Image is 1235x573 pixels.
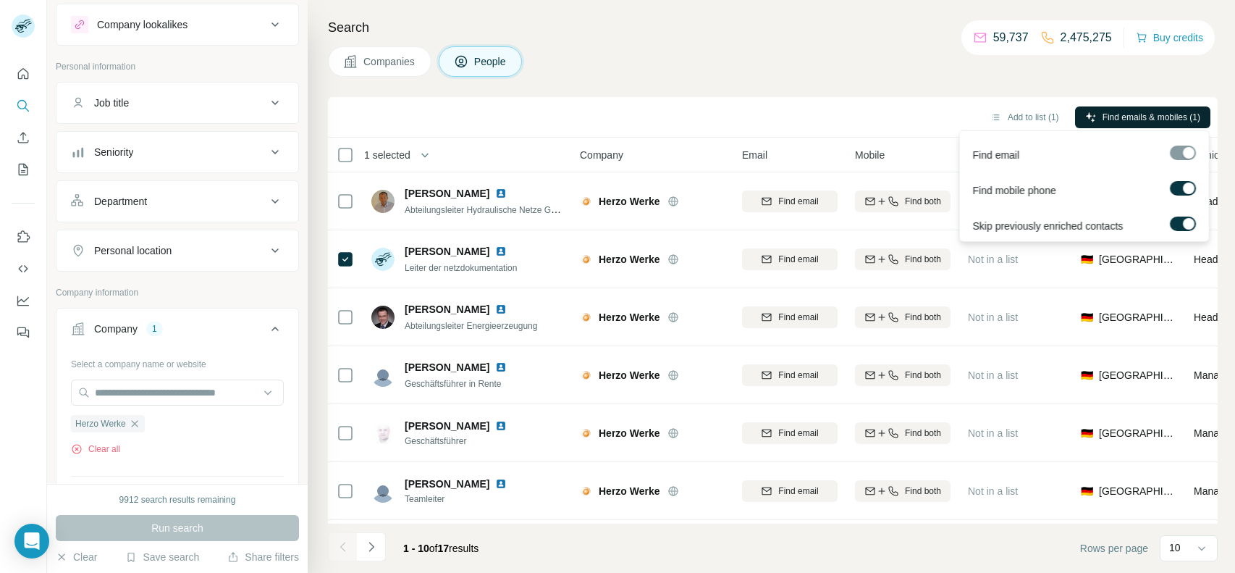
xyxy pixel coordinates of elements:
[905,253,941,266] span: Find both
[742,191,838,212] button: Find email
[855,191,951,212] button: Find both
[778,253,818,266] span: Find email
[94,96,129,110] div: Job title
[495,361,507,373] img: LinkedIn logo
[778,311,818,324] span: Find email
[742,248,838,270] button: Find email
[905,485,941,498] span: Find both
[968,369,1018,381] span: Not in a list
[56,85,298,120] button: Job title
[778,369,818,382] span: Find email
[94,194,147,209] div: Department
[599,252,660,267] span: Herzo Werke
[855,148,885,162] span: Mobile
[1169,540,1181,555] p: 10
[405,360,489,375] span: [PERSON_NAME]
[580,427,591,439] img: Logo of Herzo Werke
[495,246,507,257] img: LinkedIn logo
[227,550,299,564] button: Share filters
[12,256,35,282] button: Use Surfe API
[403,543,479,554] span: results
[580,148,623,162] span: Company
[1194,254,1218,265] span: Head
[56,7,298,42] button: Company lookalikes
[71,443,120,456] button: Clear all
[1099,252,1176,267] span: [GEOGRAPHIC_DATA]
[972,148,1019,162] span: Find email
[405,244,489,259] span: [PERSON_NAME]
[580,369,591,381] img: Logo of Herzo Werke
[972,183,1055,198] span: Find mobile phone
[405,419,489,433] span: [PERSON_NAME]
[855,364,951,386] button: Find both
[1194,311,1218,323] span: Head
[1081,252,1093,267] span: 🇩🇪
[371,364,395,387] img: Avatar
[371,306,395,329] img: Avatar
[1080,541,1148,556] span: Rows per page
[1099,368,1176,382] span: [GEOGRAPHIC_DATA]
[495,304,507,315] img: LinkedIn logo
[405,263,517,273] span: Leiter der netzdokumentation
[474,54,507,69] span: People
[1081,426,1093,440] span: 🇩🇪
[1136,28,1203,48] button: Buy credits
[56,286,299,299] p: Company information
[363,54,416,69] span: Companies
[778,427,818,440] span: Find email
[905,427,941,440] span: Find both
[403,543,429,554] span: 1 - 10
[1099,310,1176,325] span: [GEOGRAPHIC_DATA]
[405,477,489,491] span: [PERSON_NAME]
[56,233,298,268] button: Personal location
[405,204,625,215] span: Abteilungsleiter Hydraulische Netze Gas/ Wasser/Wärme
[1103,111,1200,124] span: Find emails & mobiles (1)
[599,310,660,325] span: Herzo Werke
[599,484,660,498] span: Herzo Werke
[12,93,35,119] button: Search
[56,311,298,352] button: Company1
[14,524,49,559] div: Open Intercom Messenger
[1081,310,1093,325] span: 🇩🇪
[119,493,236,506] div: 9912 search results remaining
[1075,106,1210,128] button: Find emails & mobiles (1)
[1194,148,1233,162] span: Seniority
[405,493,524,506] span: Teamleiter
[968,427,1018,439] span: Not in a list
[968,485,1018,497] span: Not in a list
[495,188,507,199] img: LinkedIn logo
[405,302,489,317] span: [PERSON_NAME]
[855,306,951,328] button: Find both
[855,422,951,444] button: Find both
[438,543,450,554] span: 17
[599,426,660,440] span: Herzo Werke
[12,319,35,346] button: Feedback
[56,184,298,219] button: Department
[12,125,35,151] button: Enrich CSV
[12,61,35,87] button: Quick start
[599,368,660,382] span: Herzo Werke
[56,60,299,73] p: Personal information
[855,480,951,502] button: Find both
[146,322,163,335] div: 1
[125,550,199,564] button: Save search
[405,186,489,201] span: [PERSON_NAME]
[742,422,838,444] button: Find email
[364,148,410,162] span: 1 selected
[371,190,395,213] img: Avatar
[580,485,591,497] img: Logo of Herzo Werke
[94,145,133,159] div: Seniority
[495,478,507,490] img: LinkedIn logo
[1099,426,1176,440] span: [GEOGRAPHIC_DATA]
[12,156,35,183] button: My lists
[968,254,1018,265] span: Not in a list
[405,379,501,389] span: Geschäftsführer in Rente
[56,135,298,170] button: Seniority
[742,364,838,386] button: Find email
[905,195,941,208] span: Find both
[972,219,1123,233] span: Skip previously enriched contacts
[1081,484,1093,498] span: 🇩🇪
[742,148,767,162] span: Email
[742,480,838,502] button: Find email
[778,485,818,498] span: Find email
